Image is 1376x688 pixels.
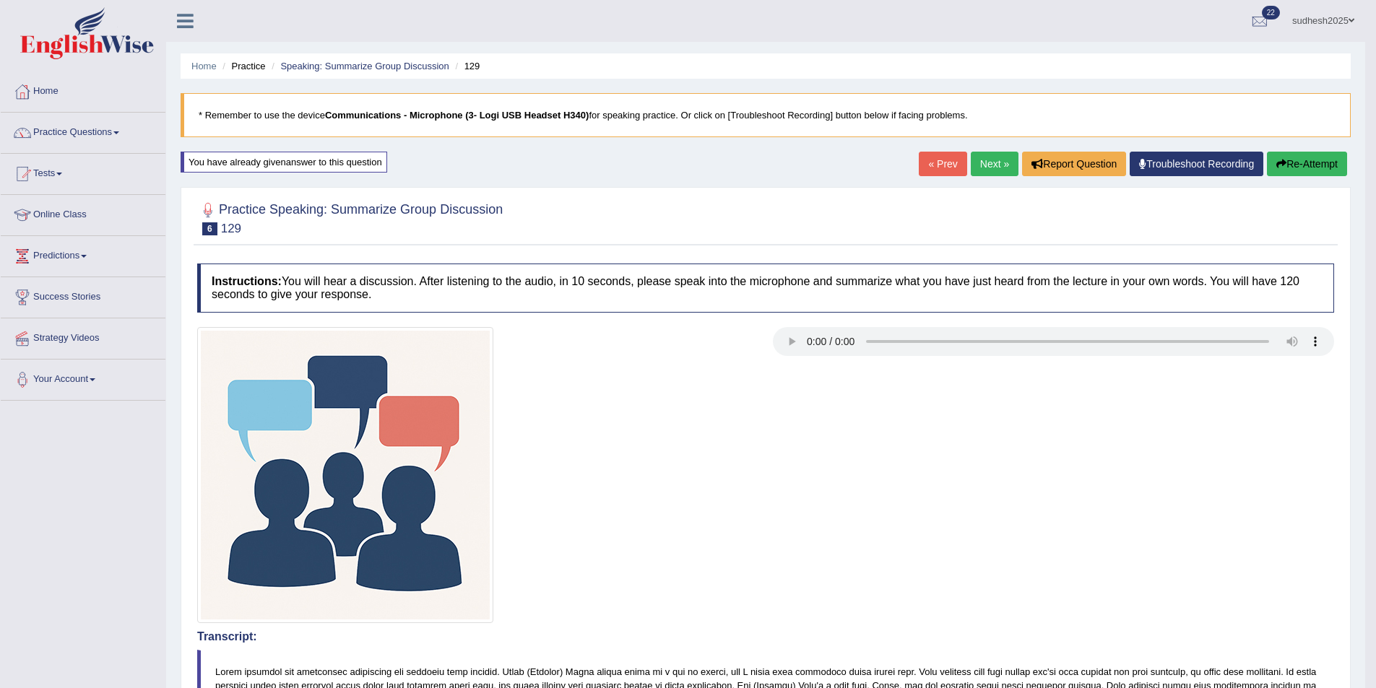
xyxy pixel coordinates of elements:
a: Your Account [1,360,165,396]
a: Success Stories [1,277,165,313]
small: 129 [221,222,241,235]
blockquote: * Remember to use the device for speaking practice. Or click on [Troubleshoot Recording] button b... [181,93,1351,137]
span: 22 [1262,6,1280,19]
b: Instructions: [212,275,282,287]
a: Troubleshoot Recording [1130,152,1263,176]
a: Predictions [1,236,165,272]
a: Home [1,71,165,108]
a: Strategy Videos [1,318,165,354]
a: Online Class [1,195,165,231]
a: Speaking: Summarize Group Discussion [280,61,449,71]
div: You have already given answer to this question [181,152,387,173]
li: Practice [219,59,265,73]
li: 129 [451,59,480,73]
h4: You will hear a discussion. After listening to the audio, in 10 seconds, please speak into the mi... [197,264,1334,312]
h2: Practice Speaking: Summarize Group Discussion [197,199,503,235]
span: 6 [202,222,217,235]
a: « Prev [919,152,966,176]
a: Tests [1,154,165,190]
a: Next » [971,152,1018,176]
button: Report Question [1022,152,1126,176]
b: Communications - Microphone (3- Logi USB Headset H340) [325,110,589,121]
a: Practice Questions [1,113,165,149]
button: Re-Attempt [1267,152,1347,176]
h4: Transcript: [197,630,1334,643]
a: Home [191,61,217,71]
